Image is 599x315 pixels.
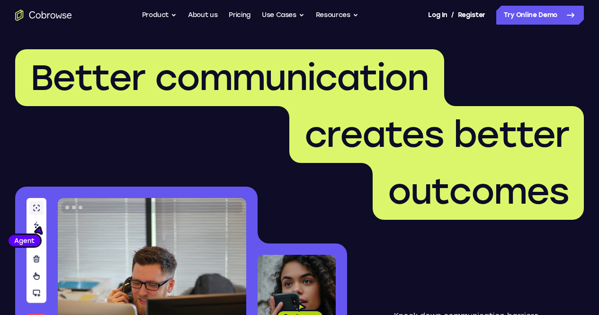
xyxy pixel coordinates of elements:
[142,6,177,25] button: Product
[388,170,569,213] span: outcomes
[304,113,569,156] span: creates better
[188,6,217,25] a: About us
[229,6,250,25] a: Pricing
[316,6,358,25] button: Resources
[9,236,40,245] span: Agent
[428,6,447,25] a: Log In
[262,6,304,25] button: Use Cases
[30,56,429,99] span: Better communication
[451,9,454,21] span: /
[458,6,485,25] a: Register
[496,6,584,25] a: Try Online Demo
[15,9,72,21] a: Go to the home page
